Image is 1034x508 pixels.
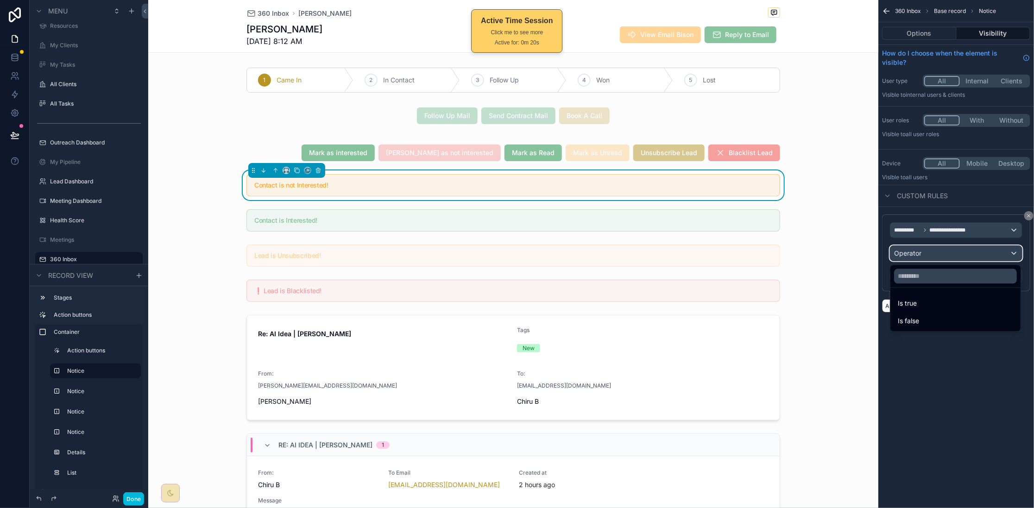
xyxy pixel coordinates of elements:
span: [DATE] 8:12 AM [246,36,322,47]
a: 360 Inbox [246,9,289,18]
h1: [PERSON_NAME] [246,23,322,36]
span: Is false [898,316,919,327]
span: 360 Inbox [258,9,289,18]
h5: Contact is not Interested! [254,182,772,188]
div: 1 [382,441,384,449]
div: Click me to see more [481,28,553,37]
span: Re: AI Idea | [PERSON_NAME] [278,440,372,450]
div: Active Time Session [481,15,553,26]
a: [PERSON_NAME] [298,9,352,18]
div: Active for: 0m 20s [481,38,553,47]
span: Is true [898,298,917,309]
